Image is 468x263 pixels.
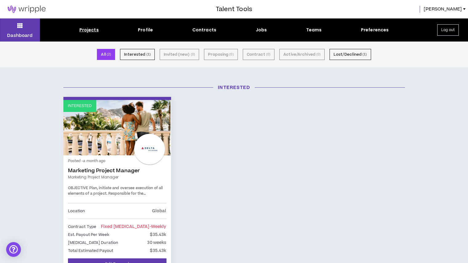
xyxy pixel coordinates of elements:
[68,103,92,109] p: Interested
[68,168,166,174] a: Marketing Project Manager
[160,49,199,60] button: Invited (new) (0)
[192,27,216,33] div: Contracts
[437,24,459,36] button: Log out
[424,6,462,13] span: [PERSON_NAME]
[330,49,371,60] button: Lost/Declined (1)
[256,27,267,33] div: Jobs
[361,27,389,33] div: Preferences
[68,239,118,246] p: [MEDICAL_DATA] Duration
[68,174,166,180] a: Marketing Project Manager
[138,27,153,33] div: Profile
[216,5,252,14] h3: Talent Tools
[152,208,166,214] p: Global
[306,27,322,33] div: Teams
[59,84,410,91] h3: Interested
[7,32,33,39] p: Dashboard
[120,49,155,60] button: Interested (1)
[68,208,85,214] p: Location
[101,224,166,230] span: Fixed [MEDICAL_DATA]
[243,49,274,60] button: Contract (0)
[68,185,163,223] span: Plan, initiate and oversee execution of all elements of a project. Responsible for the management...
[68,223,97,230] p: Contract Type
[150,231,166,238] p: $35.43k
[63,100,171,155] a: Interested
[362,52,367,57] small: ( 1 )
[316,52,321,57] small: ( 0 )
[68,247,114,254] p: Total Estimated Payout
[150,247,166,254] p: $35.43k
[97,49,115,60] button: All (2)
[204,49,238,60] button: Proposing (0)
[68,185,88,191] span: OBJECTIVE
[150,224,166,230] span: - weekly
[68,158,166,164] p: Posted - a month ago
[107,52,111,57] small: ( 2 )
[229,52,234,57] small: ( 0 )
[147,239,166,246] p: 30 weeks
[6,242,21,257] div: Open Intercom Messenger
[266,52,270,57] small: ( 0 )
[146,52,151,57] small: ( 1 )
[191,52,195,57] small: ( 0 )
[68,231,109,238] p: Est. Payout Per Week
[279,49,325,60] button: Active/Archived (0)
